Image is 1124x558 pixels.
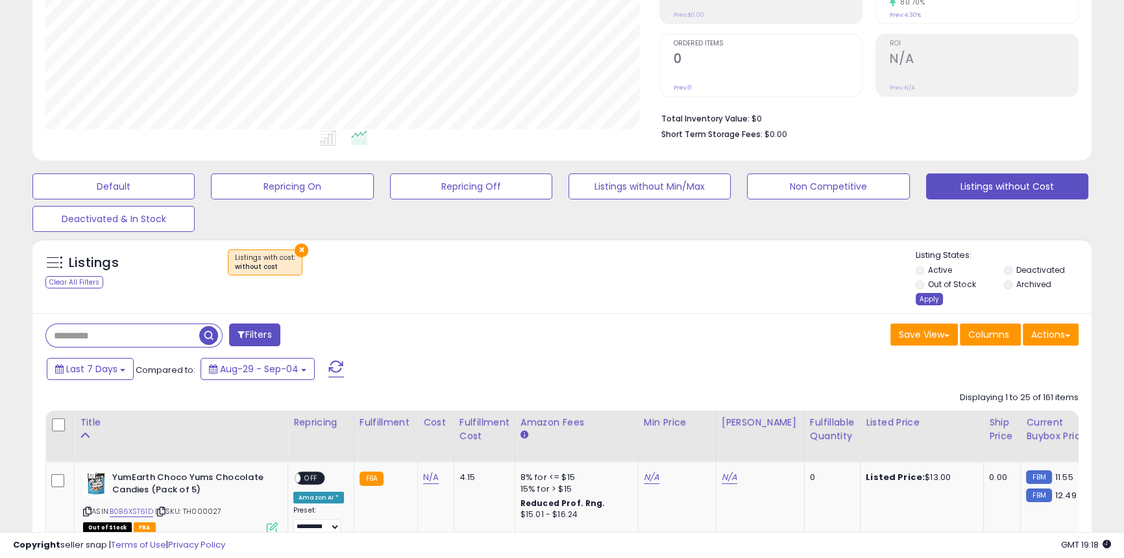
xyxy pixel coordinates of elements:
[1026,488,1051,502] small: FBM
[201,358,315,380] button: Aug-29 - Sep-04
[890,323,958,346] button: Save View
[80,416,282,429] div: Title
[890,84,915,92] small: Prev: N/A
[520,509,628,520] div: $15.01 - $16.24
[293,416,348,429] div: Repricing
[1023,323,1079,346] button: Actions
[45,276,103,288] div: Clear All Filters
[66,362,117,375] span: Last 7 Days
[1016,279,1051,290] label: Archived
[520,429,528,441] small: Amazon Fees.
[136,364,195,376] span: Compared to:
[674,51,862,69] h2: 0
[960,323,1021,346] button: Columns
[810,416,855,443] div: Fulfillable Quantity
[459,416,509,443] div: Fulfillment Cost
[13,539,60,551] strong: Copyright
[235,253,295,272] span: Listings with cost :
[83,472,109,498] img: 51GORtr6gnL._SL40_.jpg
[423,471,439,484] a: N/A
[229,323,280,346] button: Filters
[1026,416,1093,443] div: Current Buybox Price
[916,249,1092,262] p: Listing States:
[674,40,862,47] span: Ordered Items
[69,254,119,272] h5: Listings
[989,416,1015,443] div: Ship Price
[32,206,195,232] button: Deactivated & In Stock
[960,392,1079,404] div: Displaying 1 to 25 of 161 items
[661,113,750,124] b: Total Inventory Value:
[916,293,943,305] div: Apply
[168,539,225,551] a: Privacy Policy
[866,472,973,483] div: $13.00
[520,498,605,509] b: Reduced Prof. Rng.
[890,11,921,19] small: Prev: 4.30%
[968,328,1009,341] span: Columns
[520,416,633,429] div: Amazon Fees
[83,472,278,532] div: ASIN:
[722,471,737,484] a: N/A
[644,416,711,429] div: Min Price
[111,539,166,551] a: Terms of Use
[928,264,952,275] label: Active
[220,362,299,375] span: Aug-29 - Sep-04
[1026,470,1051,484] small: FBM
[360,416,412,429] div: Fulfillment
[520,483,628,495] div: 15% for > $15
[1061,539,1111,551] span: 2025-09-12 19:18 GMT
[295,244,308,257] button: ×
[235,262,295,272] div: without cost
[13,539,225,552] div: seller snap | |
[661,110,1069,125] li: $0
[459,472,505,483] div: 4.15
[1055,471,1073,483] span: 11.55
[989,472,1010,483] div: 0.00
[661,129,763,140] b: Short Term Storage Fees:
[360,472,384,486] small: FBA
[211,173,373,199] button: Repricing On
[764,128,787,140] span: $0.00
[293,492,344,503] div: Amazon AI *
[1055,489,1077,501] span: 12.49
[112,472,270,499] b: YumEarth Choco Yums Chocolate Candies (Pack of 5)
[747,173,909,199] button: Non Competitive
[644,471,659,484] a: N/A
[423,416,448,429] div: Cost
[568,173,731,199] button: Listings without Min/Max
[810,472,850,483] div: 0
[928,279,975,290] label: Out of Stock
[890,51,1078,69] h2: N/A
[300,473,321,484] span: OFF
[866,416,978,429] div: Listed Price
[674,84,692,92] small: Prev: 0
[155,506,222,516] span: | SKU: TH000027
[520,472,628,483] div: 8% for <= $15
[390,173,552,199] button: Repricing Off
[293,506,344,535] div: Preset:
[1016,264,1065,275] label: Deactivated
[110,506,153,517] a: B0B6XST61D
[926,173,1088,199] button: Listings without Cost
[890,40,1078,47] span: ROI
[32,173,195,199] button: Default
[47,358,134,380] button: Last 7 Days
[674,11,704,19] small: Prev: $0.00
[866,471,925,483] b: Listed Price:
[722,416,799,429] div: [PERSON_NAME]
